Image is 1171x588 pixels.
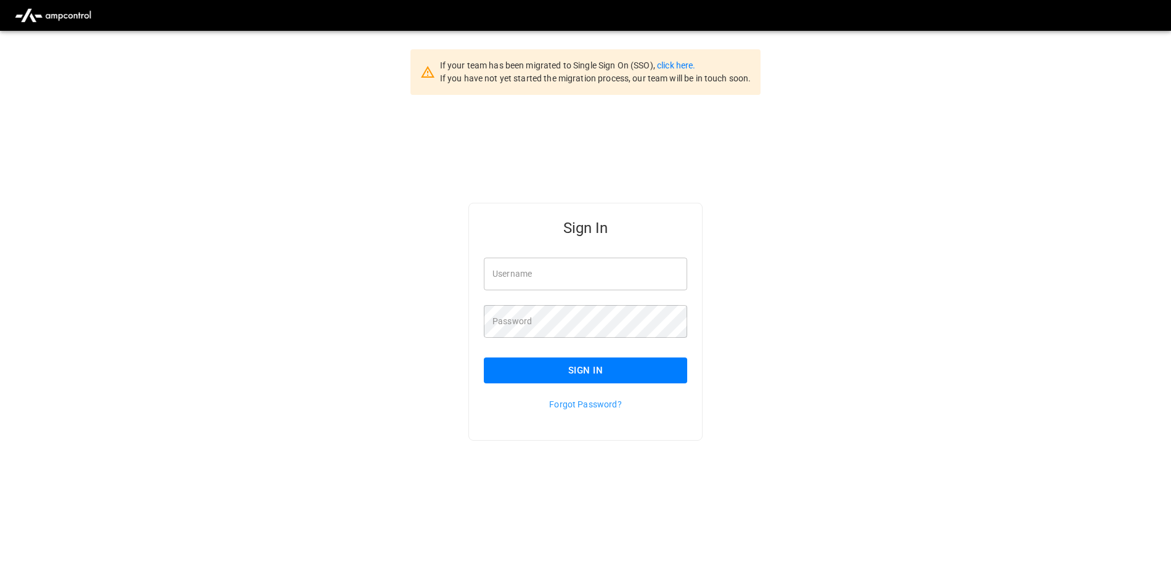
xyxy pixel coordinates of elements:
[440,60,657,70] span: If your team has been migrated to Single Sign On (SSO),
[10,4,96,27] img: ampcontrol.io logo
[657,60,695,70] a: click here.
[440,73,751,83] span: If you have not yet started the migration process, our team will be in touch soon.
[484,398,687,410] p: Forgot Password?
[484,357,687,383] button: Sign In
[484,218,687,238] h5: Sign In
